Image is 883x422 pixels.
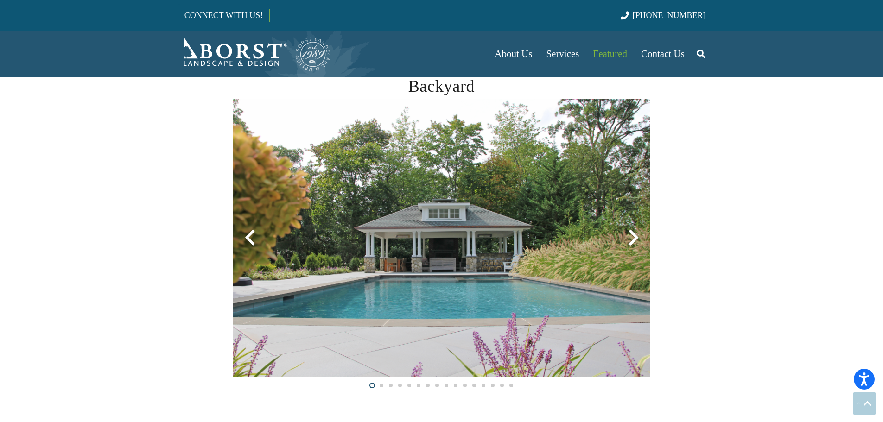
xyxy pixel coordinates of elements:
[495,48,532,59] span: About Us
[641,48,685,59] span: Contact Us
[178,35,331,72] a: Borst-Logo
[593,48,627,59] span: Featured
[539,31,586,77] a: Services
[634,31,692,77] a: Contact Us
[178,4,269,26] a: CONNECT WITH US!
[621,11,705,20] a: [PHONE_NUMBER]
[586,31,634,77] a: Featured
[546,48,579,59] span: Services
[633,11,706,20] span: [PHONE_NUMBER]
[488,31,539,77] a: About Us
[853,392,876,415] a: Back to top
[692,42,710,65] a: Search
[233,74,650,99] h2: Backyard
